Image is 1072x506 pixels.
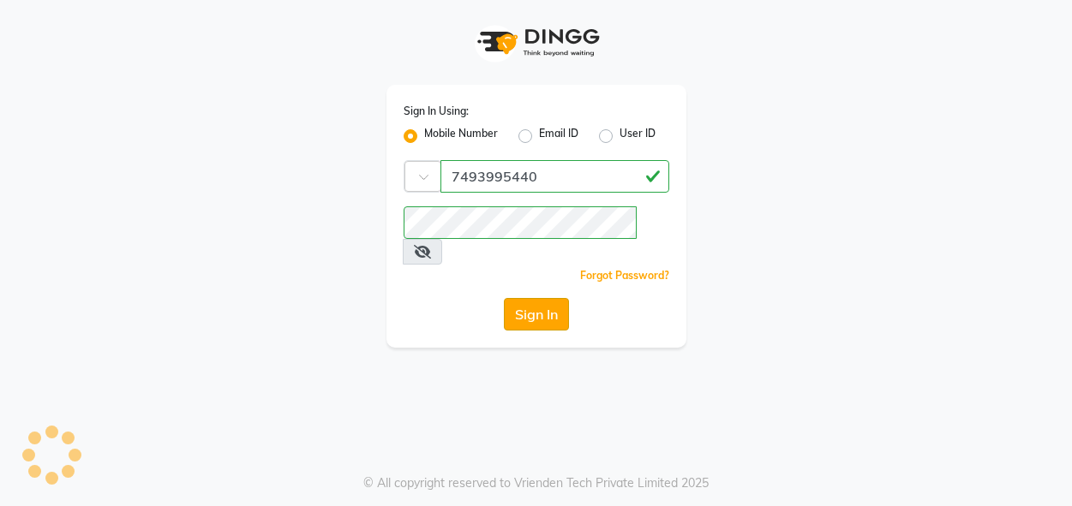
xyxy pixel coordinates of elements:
[468,17,605,68] img: logo1.svg
[580,269,669,282] a: Forgot Password?
[539,126,578,146] label: Email ID
[504,298,569,330] button: Sign In
[404,104,469,119] label: Sign In Using:
[440,160,669,193] input: Username
[424,126,498,146] label: Mobile Number
[404,206,638,239] input: Username
[620,126,656,146] label: User ID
